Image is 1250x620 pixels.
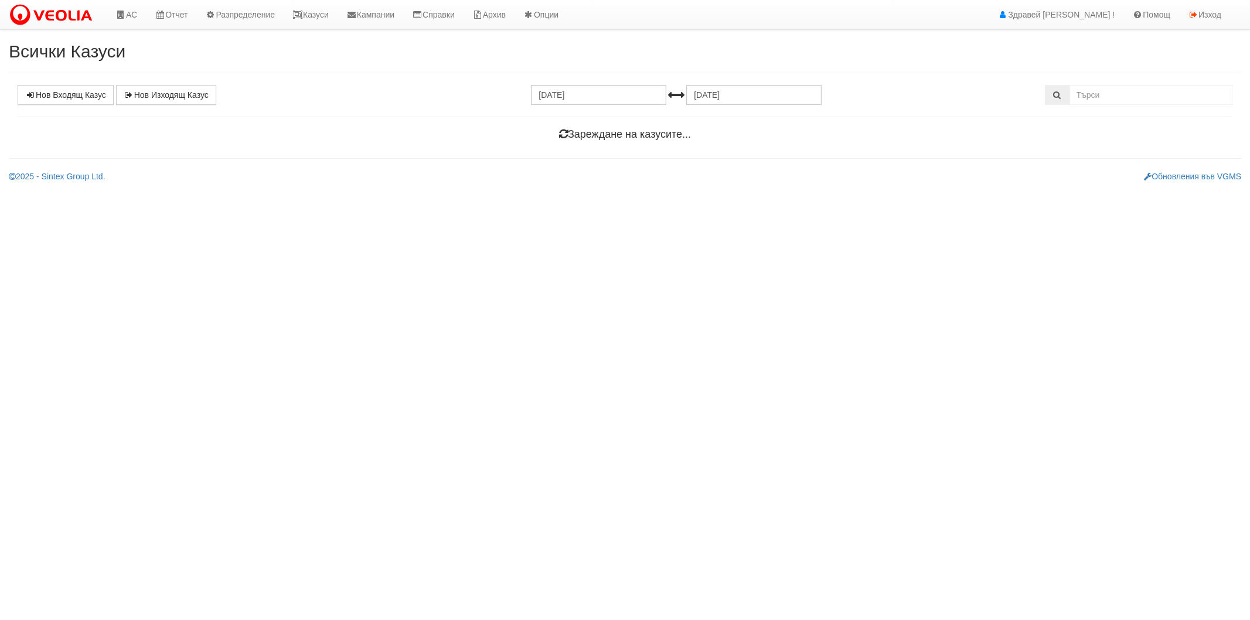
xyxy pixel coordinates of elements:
[1070,85,1233,105] input: Търсене по Идентификатор, Бл/Вх/Ап, Тип, Описание, Моб. Номер, Имейл, Файл, Коментар,
[9,42,1241,61] h2: Всички Казуси
[18,129,1232,141] h4: Зареждане на казусите...
[1144,172,1241,181] a: Обновления във VGMS
[9,172,105,181] a: 2025 - Sintex Group Ltd.
[18,85,114,105] a: Нов Входящ Казус
[9,3,98,28] img: VeoliaLogo.png
[116,85,216,105] a: Нов Изходящ Казус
